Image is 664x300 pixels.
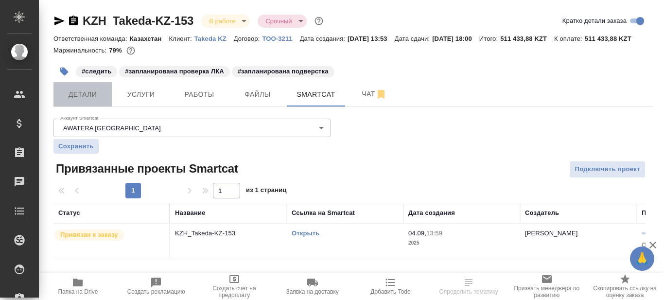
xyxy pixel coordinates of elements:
p: Дата создания: [300,35,348,42]
button: Скопировать ссылку [68,15,79,27]
a: KZH_Takeda-KZ-153 [83,14,193,27]
span: Привязанные проекты Smartcat [53,161,238,176]
p: К оплате: [554,35,585,42]
p: 79% [109,47,124,54]
div: В работе [201,15,250,28]
p: 2025 [408,238,515,248]
span: Чат [351,88,398,100]
p: Казахстан [130,35,169,42]
p: Итого: [479,35,500,42]
button: Сохранить [53,139,99,154]
button: Срочный [262,17,295,25]
p: #запланирована проверка ЛКА [125,67,224,76]
p: [DATE] 13:53 [348,35,395,42]
div: AWATERA [GEOGRAPHIC_DATA] [53,119,331,137]
span: Детали [59,88,106,101]
a: Открыть [292,229,319,237]
p: KZH_Takeda-KZ-153 [175,229,282,238]
button: 🙏 [630,247,654,271]
span: Работы [176,88,223,101]
p: 04.09, [408,229,426,237]
span: запланирована проверка ЛКА [118,67,230,75]
button: Подключить проект [569,161,646,178]
div: Создатель [525,208,559,218]
span: из 1 страниц [246,184,287,198]
p: Привязан к заказу [60,230,118,240]
p: #запланирована подверстка [238,67,329,76]
div: Название [175,208,205,218]
button: 14894.70 RUB; [124,44,137,57]
div: Дата создания [408,208,455,218]
p: #следить [82,67,111,76]
button: Добавить тэг [53,61,75,82]
span: Кратко детали заказа [562,16,627,26]
a: ТОО-3211 [262,34,299,42]
p: Клиент: [169,35,194,42]
div: В работе [258,15,306,28]
p: Маржинальность: [53,47,109,54]
p: Договор: [234,35,262,42]
span: Файлы [234,88,281,101]
p: [DATE] 18:00 [432,35,479,42]
span: Подключить проект [575,164,640,175]
p: 511 433,88 KZT [585,35,639,42]
p: Takeda KZ [194,35,234,42]
span: Smartcat [293,88,339,101]
div: Ссылка на Smartcat [292,208,355,218]
p: 511 433,88 KZT [500,35,554,42]
button: В работе [206,17,238,25]
p: [PERSON_NAME] [525,229,578,237]
span: Услуги [118,88,164,101]
span: запланирована подверстка [231,67,335,75]
p: ТОО-3211 [262,35,299,42]
p: 13:59 [426,229,442,237]
span: 🙏 [634,248,650,269]
button: Чтобы определение сработало, загрузи исходные файлы на странице "файлы" и привяжи проект в SmartCat [430,273,508,300]
span: Сохранить [58,141,94,151]
p: Дата сдачи: [395,35,432,42]
button: Доп статусы указывают на важность/срочность заказа [313,15,325,27]
p: Ответственная команда: [53,35,130,42]
svg: Отписаться [375,88,387,100]
span: следить [75,67,118,75]
button: Скопировать ссылку для ЯМессенджера [53,15,65,27]
button: AWATERA [GEOGRAPHIC_DATA] [60,124,164,132]
a: Takeda KZ [194,34,234,42]
div: Статус [58,208,80,218]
